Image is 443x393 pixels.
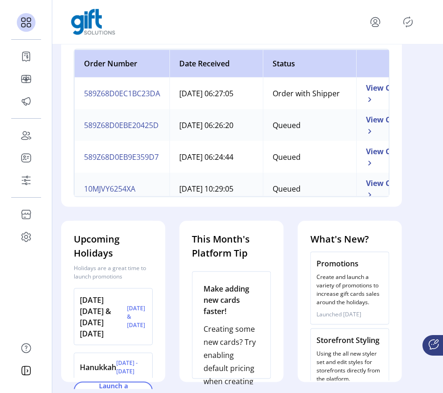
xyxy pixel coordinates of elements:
[192,232,271,260] h4: This Month's Platform Tip
[368,14,383,29] button: menu
[356,141,417,173] td: View Cards
[169,141,263,173] td: [DATE] 06:24:44
[316,310,383,319] p: Launched [DATE]
[263,173,356,205] td: Queued
[74,109,169,141] td: 589Z68D0EBE20425D
[401,14,415,29] button: Publisher Panel
[169,173,263,205] td: [DATE] 10:29:05
[316,273,383,307] p: Create and launch a variety of promotions to increase gift cards sales around the holidays.
[316,335,383,346] p: Storefront Styling
[127,304,147,329] p: [DATE] & [DATE]
[263,50,356,78] th: Status
[80,294,127,339] p: [DATE][DATE] & [DATE][DATE]
[316,350,383,383] p: Using the all new styler set and edit styles for storefronts directly from the platform.
[356,78,417,109] td: View Cards
[74,173,169,205] td: 10MJVY6254XA
[169,78,263,109] td: [DATE] 06:27:05
[263,78,356,109] td: Order with Shipper
[310,232,389,246] h4: What's New?
[116,359,147,376] p: [DATE] - [DATE]
[169,109,263,141] td: [DATE] 06:26:20
[356,109,417,141] td: View Cards
[71,9,115,35] img: logo
[80,362,116,373] p: Hanukkah
[74,232,153,260] h4: Upcoming Holidays
[316,258,383,269] p: Promotions
[263,141,356,173] td: Queued
[169,50,263,78] th: Date Received
[74,78,169,109] td: 589Z68D0EC1BC23DA
[263,109,356,141] td: Queued
[74,264,153,281] p: Holidays are a great time to launch promotions
[356,173,417,205] td: View Cards
[74,141,169,173] td: 589Z68D0EB9E359D7
[204,283,259,317] p: Make adding new cards faster!
[74,50,169,78] th: Order Number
